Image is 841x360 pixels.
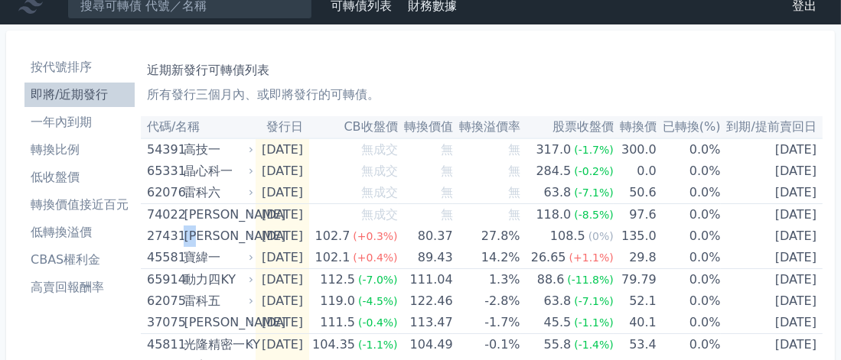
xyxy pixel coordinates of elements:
div: 45811 [147,334,180,355]
td: 40.1 [614,312,657,334]
span: (-0.2%) [574,165,614,177]
td: [DATE] [256,247,309,269]
div: 63.8 [541,182,575,203]
span: (-7.1%) [574,186,614,199]
span: (+0.3%) [353,230,397,242]
td: -2.8% [453,290,520,312]
div: 晶心科一 [184,161,250,182]
div: 88.6 [534,269,568,290]
div: 26.65 [528,247,569,268]
td: 27.8% [453,225,520,247]
td: 80.37 [398,225,453,247]
div: 45581 [147,247,180,268]
td: -1.7% [453,312,520,334]
div: 74022 [147,204,180,225]
td: 52.1 [614,290,657,312]
span: (+0.4%) [353,251,397,264]
div: 108.5 [547,225,588,247]
p: 所有發行三個月內、或即將發行的可轉債。 [147,86,817,104]
td: 104.49 [398,334,453,356]
span: 無成交 [361,164,398,178]
td: [DATE] [256,204,309,226]
span: (-1.1%) [358,339,398,351]
div: 65914 [147,269,180,290]
div: 27431 [147,225,180,247]
td: [DATE] [256,269,309,291]
th: 轉換溢價率 [453,116,520,138]
div: 光隆精密一KY [184,334,250,355]
td: 0.0% [657,290,721,312]
a: 轉換比例 [24,138,135,162]
td: 0.0 [614,161,657,182]
td: 135.0 [614,225,657,247]
div: 動力四KY [184,269,250,290]
a: 即將/近期發行 [24,83,135,107]
span: (0%) [588,230,614,242]
a: 按代號排序 [24,55,135,79]
td: [DATE] [256,312,309,334]
span: 無 [441,164,453,178]
td: 29.8 [614,247,657,269]
div: 62075 [147,290,180,312]
div: 63.8 [541,290,575,312]
span: (-4.5%) [358,295,398,307]
li: 即將/近期發行 [24,86,135,104]
div: [PERSON_NAME] [184,225,250,247]
div: 62076 [147,182,180,203]
div: 111.5 [317,312,358,333]
div: 高技一 [184,139,250,161]
span: 無 [508,164,520,178]
div: 45.5 [541,312,575,333]
div: 55.8 [541,334,575,355]
td: 0.0% [657,161,721,182]
div: 102.1 [312,247,354,268]
span: (+1.1%) [569,251,614,264]
span: (-1.1%) [574,316,614,329]
span: (-8.5%) [574,209,614,221]
th: CB收盤價 [309,116,398,138]
h1: 近期新發行可轉債列表 [147,61,817,79]
div: 284.5 [533,161,575,182]
td: [DATE] [721,290,823,312]
span: 無 [441,142,453,157]
span: 無成交 [361,185,398,199]
td: [DATE] [256,161,309,182]
li: 低收盤價 [24,168,135,186]
td: [DATE] [256,290,309,312]
td: 97.6 [614,204,657,226]
td: [DATE] [256,225,309,247]
div: 65331 [147,161,180,182]
td: [DATE] [721,182,823,204]
span: 無 [508,185,520,199]
a: CBAS權利金 [24,248,135,272]
td: 122.46 [398,290,453,312]
th: 股票收盤價 [520,116,614,138]
th: 已轉換(%) [657,116,721,138]
td: 300.0 [614,138,657,161]
div: 112.5 [317,269,358,290]
td: 0.0% [657,182,721,204]
td: 14.2% [453,247,520,269]
td: [DATE] [721,269,823,291]
td: [DATE] [721,225,823,247]
th: 發行日 [256,116,309,138]
a: 一年內到期 [24,110,135,135]
td: 89.43 [398,247,453,269]
td: 1.3% [453,269,520,291]
a: 轉換價值接近百元 [24,193,135,217]
div: [PERSON_NAME] [184,312,250,333]
td: [DATE] [721,247,823,269]
span: 無成交 [361,207,398,222]
td: 0.0% [657,138,721,161]
div: 寶緯一 [184,247,250,268]
td: [DATE] [256,182,309,204]
td: 0.0% [657,204,721,226]
li: 轉換價值接近百元 [24,196,135,214]
div: 119.0 [317,290,358,312]
li: 一年內到期 [24,113,135,131]
span: 無 [441,207,453,222]
th: 轉換價 [614,116,657,138]
span: (-11.8%) [567,274,613,286]
li: 轉換比例 [24,141,135,159]
div: 雷科五 [184,290,250,312]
